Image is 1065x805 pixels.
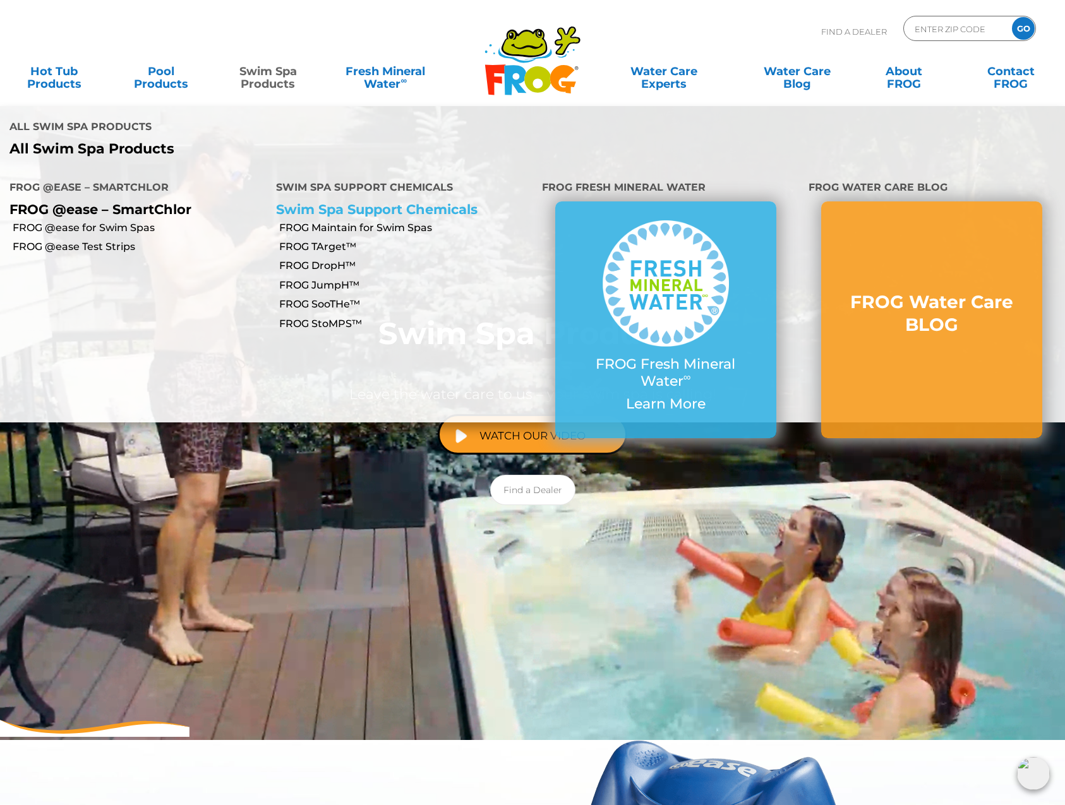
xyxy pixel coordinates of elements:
[276,201,478,217] a: Swim Spa Support Chemicals
[13,240,267,254] a: FROG @ease Test Strips
[846,290,1017,349] a: FROG Water Care BLOG
[438,414,627,455] a: Watch Our Video
[9,116,523,141] h4: All Swim Spa Products
[596,59,731,84] a: Water CareExperts
[119,59,203,84] a: PoolProducts
[9,141,523,157] a: All Swim Spa Products
[809,176,1056,201] h4: FROG Water Care BLOG
[581,220,751,419] a: FROG Fresh Mineral Water∞ Learn More
[683,371,691,383] sup: ∞
[862,59,946,84] a: AboutFROG
[279,240,533,254] a: FROG TArget™
[9,201,257,217] p: FROG @ease – SmartChlor
[755,59,839,84] a: Water CareBlog
[279,221,533,235] a: FROG Maintain for Swim Spas
[1017,757,1050,790] img: openIcon
[279,278,533,292] a: FROG JumpH™
[581,356,751,390] p: FROG Fresh Mineral Water
[821,16,887,47] p: Find A Dealer
[969,59,1052,84] a: ContactFROG
[846,290,1017,337] h3: FROG Water Care BLOG
[276,176,524,201] h4: Swim Spa Support Chemicals
[1012,17,1035,40] input: GO
[490,475,575,505] a: Find a Dealer
[9,176,257,201] h4: FROG @ease – SmartChlor
[227,59,310,84] a: Swim SpaProducts
[400,75,407,85] sup: ∞
[913,20,999,38] input: Zip Code Form
[542,176,790,201] h4: FROG Fresh Mineral Water
[581,396,751,412] p: Learn More
[279,297,533,311] a: FROG SooTHe™
[334,59,438,84] a: Fresh MineralWater∞
[279,259,533,273] a: FROG DropH™
[279,317,533,331] a: FROG StoMPS™
[13,59,96,84] a: Hot TubProducts
[13,221,267,235] a: FROG @ease for Swim Spas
